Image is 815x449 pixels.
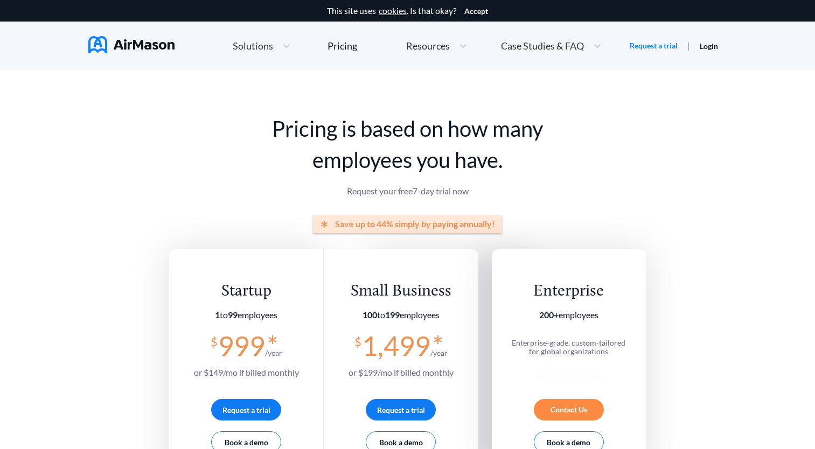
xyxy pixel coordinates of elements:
b: 100 [363,310,377,320]
img: AirMason Logo [88,36,175,53]
span: to [363,310,400,320]
b: 199 [385,310,400,320]
a: Pricing [328,36,357,55]
span: Solutions [233,41,273,51]
span: 999 [218,329,265,362]
h1: Pricing is based on how many employees you have. [169,113,646,176]
section: employees [194,310,299,320]
b: 1 [215,310,220,320]
p: Request your free 7 -day trial now [169,186,646,196]
span: to [215,310,238,320]
div: Small Business [349,282,454,301]
span: or $ 149 /mo if billed monthly [194,367,299,377]
div: Startup [194,282,299,301]
span: Save up to 44% simply by paying annually! [335,219,495,229]
button: Accept cookies [464,7,488,16]
span: | [687,40,690,51]
a: Login [700,41,718,51]
div: Enterprise [506,282,631,301]
section: employees [349,310,454,320]
span: Resources [406,41,450,51]
span: or $ 199 /mo if billed monthly [349,367,454,377]
a: cookies [379,6,407,16]
span: $ [211,331,218,348]
b: 99 [228,310,238,320]
span: Case Studies & FAQ [501,41,584,51]
button: Request a trial [366,399,436,420]
a: Request a trial [630,40,678,51]
span: $ [354,331,361,348]
span: Enterprise-grade, custom-tailored for global organizations [512,338,625,356]
section: employees [506,310,631,320]
b: 200+ [539,310,559,320]
button: Request a trial [211,399,281,420]
div: Pricing [328,41,357,51]
span: 1,499 [362,329,430,362]
div: Contact Us [534,399,604,420]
